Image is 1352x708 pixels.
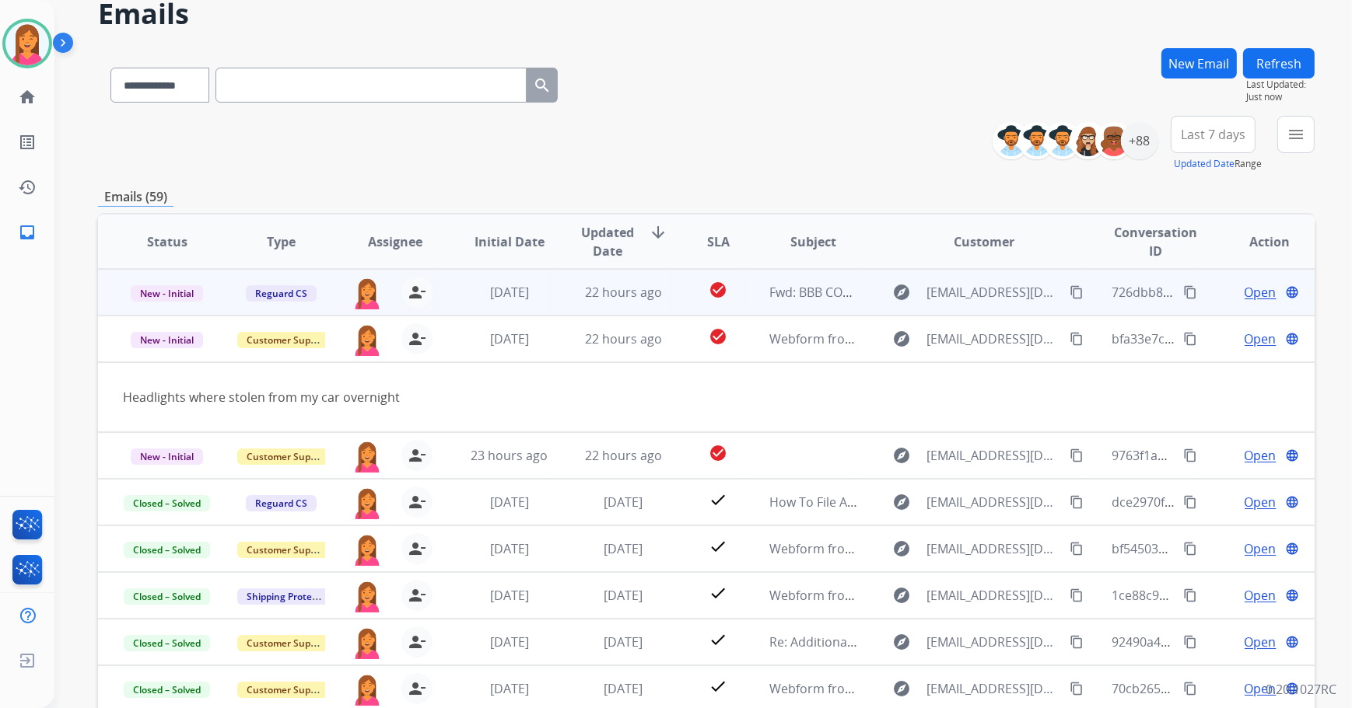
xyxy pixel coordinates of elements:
span: 22 hours ago [585,284,662,301]
span: [EMAIL_ADDRESS][DOMAIN_NAME] [926,539,1060,558]
span: [DATE] [490,680,529,697]
mat-icon: content_copy [1183,448,1197,462]
img: agent-avatar [352,673,383,706]
mat-icon: check_circle [709,327,727,346]
span: [DATE] [490,330,529,347]
span: New - Initial [131,285,203,302]
span: Updated Date [579,223,636,260]
th: Action [1200,214,1315,269]
span: Open [1245,493,1277,511]
span: Open [1245,633,1277,651]
span: Open [1245,539,1277,558]
span: [DATE] [490,587,529,604]
span: Just now [1246,91,1315,103]
mat-icon: language [1285,635,1299,649]
span: Conversation ID [1112,223,1200,260]
span: bfa33e7c-e191-476d-a435-493c8b99d984 [1112,330,1350,347]
span: Open [1245,446,1277,465]
span: How To File A Claim [769,494,883,511]
mat-icon: home [18,88,37,106]
span: [EMAIL_ADDRESS][DOMAIN_NAME] [926,633,1060,651]
span: 9763f1ab-1ad4-4467-b13e-79df30232912 [1112,447,1348,464]
mat-icon: language [1285,332,1299,346]
span: Closed – Solved [124,682,210,698]
mat-icon: content_copy [1183,588,1197,602]
p: 0.20.1027RC [1266,680,1336,699]
mat-icon: content_copy [1070,495,1084,509]
img: agent-avatar [352,487,383,519]
mat-icon: person_remove [408,633,426,651]
span: Open [1245,283,1277,302]
span: [DATE] [604,587,643,604]
mat-icon: language [1285,448,1299,462]
span: 23 hours ago [471,447,548,464]
span: Webform from [EMAIL_ADDRESS][DOMAIN_NAME] on [DATE] [769,330,1122,347]
span: [EMAIL_ADDRESS][DOMAIN_NAME] [926,679,1060,698]
mat-icon: check_circle [709,444,727,462]
mat-icon: language [1285,588,1299,602]
mat-icon: content_copy [1070,285,1084,299]
mat-icon: explore [892,493,911,511]
button: Updated Date [1174,158,1235,170]
span: [DATE] [490,494,529,511]
mat-icon: list_alt [18,133,37,152]
img: agent-avatar [352,277,383,309]
mat-icon: explore [892,330,911,348]
span: 92490a49-3ae4-4fd8-bfec-0abc01700dc8 [1112,633,1346,650]
mat-icon: explore [892,446,911,465]
button: Last 7 days [1171,116,1256,153]
span: New - Initial [131,332,203,348]
img: avatar [5,22,49,65]
span: New - Initial [131,448,203,465]
span: Closed – Solved [124,635,210,651]
span: 22 hours ago [585,330,662,347]
mat-icon: search [533,76,552,95]
span: Last 7 days [1181,131,1245,138]
mat-icon: content_copy [1070,332,1084,346]
span: SLA [707,232,730,251]
span: [DATE] [604,540,643,557]
span: Customer Support [237,448,338,465]
mat-icon: check_circle [709,281,727,299]
mat-icon: inbox [18,223,37,242]
img: agent-avatar [352,533,383,566]
span: 70cb2654-ed0b-425e-aab3-cac0e3240f67 [1112,680,1349,697]
mat-icon: explore [892,283,911,302]
img: agent-avatar [352,626,383,659]
mat-icon: check [709,677,727,696]
span: 1ce88c97-5dd3-4f06-9e39-db2e7299bb5d [1112,587,1352,604]
span: [DATE] [490,540,529,557]
span: Webform from [EMAIL_ADDRESS][DOMAIN_NAME] on [DATE] [769,587,1122,604]
span: Range [1174,157,1262,170]
mat-icon: check [709,537,727,556]
mat-icon: language [1285,542,1299,556]
span: Shipping Protection [237,588,344,605]
span: [DATE] [604,633,643,650]
mat-icon: language [1285,285,1299,299]
mat-icon: content_copy [1183,682,1197,696]
span: Open [1245,586,1277,605]
span: Customer Support [237,542,338,558]
mat-icon: content_copy [1183,285,1197,299]
mat-icon: person_remove [408,679,426,698]
button: Refresh [1243,48,1315,78]
mat-icon: check [709,584,727,602]
span: [EMAIL_ADDRESS][DOMAIN_NAME] [926,586,1060,605]
div: +88 [1121,122,1158,159]
mat-icon: person_remove [408,586,426,605]
mat-icon: person_remove [408,283,426,302]
mat-icon: content_copy [1070,448,1084,462]
span: Open [1245,679,1277,698]
span: Re: Additional Photos Needed [769,633,944,650]
span: Assignee [368,232,422,251]
mat-icon: person_remove [408,330,426,348]
span: Last Updated: [1246,78,1315,91]
img: agent-avatar [352,440,383,473]
mat-icon: language [1285,495,1299,509]
mat-icon: explore [892,633,911,651]
span: Customer [954,232,1015,251]
span: [EMAIL_ADDRESS][DOMAIN_NAME] [926,446,1060,465]
mat-icon: explore [892,539,911,558]
p: Emails (59) [98,187,173,207]
mat-icon: content_copy [1070,588,1084,602]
